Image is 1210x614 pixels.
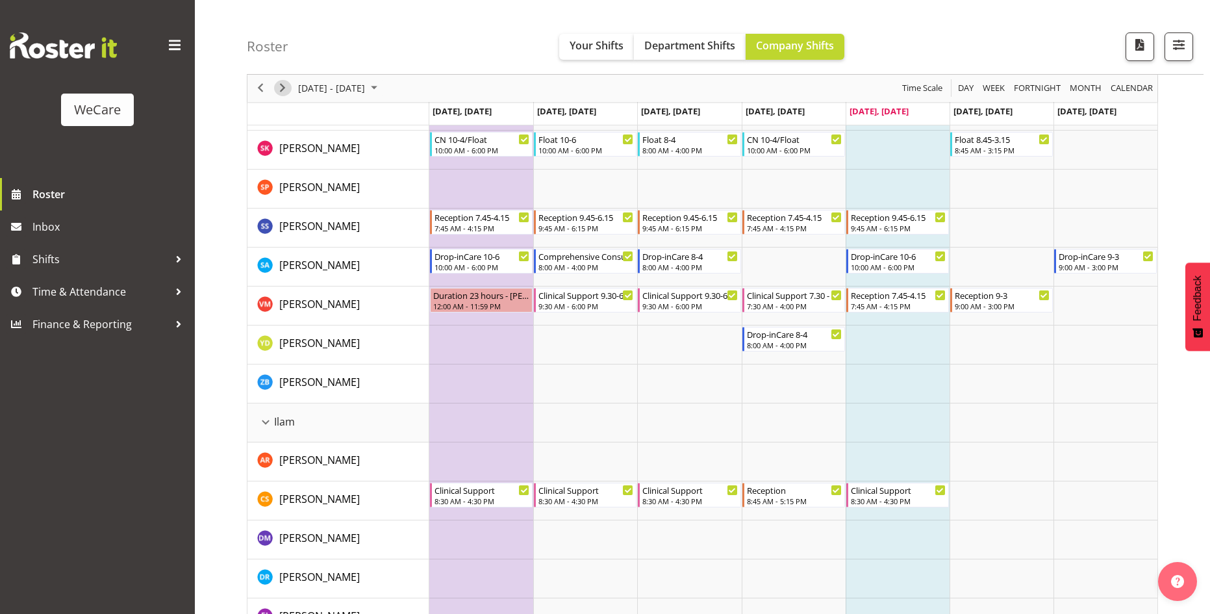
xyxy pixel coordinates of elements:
button: Next [274,81,292,97]
button: Timeline Week [981,81,1007,97]
div: Float 8.45-3.15 [955,133,1050,146]
div: Viktoriia Molchanova"s event - Reception 9-3 Begin From Saturday, September 27, 2025 at 9:00:00 A... [950,288,1053,313]
a: [PERSON_NAME] [279,530,360,546]
span: Your Shifts [570,38,624,53]
div: 8:00 AM - 4:00 PM [747,340,842,350]
div: 10:00 AM - 6:00 PM [435,262,529,272]
div: 7:45 AM - 4:15 PM [851,301,946,311]
div: Drop-inCare 10-6 [435,249,529,262]
span: Ilam [274,414,295,429]
a: [PERSON_NAME] [279,179,360,195]
span: [PERSON_NAME] [279,141,360,155]
td: Andrea Ramirez resource [247,442,429,481]
div: Saahit Kour"s event - CN 10-4/Float Begin From Thursday, September 25, 2025 at 10:00:00 AM GMT+12... [742,132,845,157]
span: [PERSON_NAME] [279,375,360,389]
div: CN 10-4/Float [435,133,529,146]
td: Zephy Bennett resource [247,365,429,403]
span: calendar [1109,81,1154,97]
div: Float 8-4 [642,133,737,146]
span: [DATE] - [DATE] [297,81,366,97]
div: Sara Sherwin"s event - Reception 9.45-6.15 Begin From Wednesday, September 24, 2025 at 9:45:00 AM... [638,210,740,235]
button: Download a PDF of the roster according to the set date range. [1126,32,1154,61]
div: Sarah Abbott"s event - Drop-inCare 10-6 Begin From Monday, September 22, 2025 at 10:00:00 AM GMT+... [430,249,533,274]
span: [DATE], [DATE] [537,105,596,117]
div: Sara Sherwin"s event - Reception 9.45-6.15 Begin From Friday, September 26, 2025 at 9:45:00 AM GM... [846,210,949,235]
span: [PERSON_NAME] [279,336,360,350]
div: Reception 9.45-6.15 [851,211,946,224]
span: [DATE], [DATE] [1057,105,1116,117]
span: Month [1068,81,1103,97]
div: 8:00 AM - 4:00 PM [538,262,633,272]
div: 9:30 AM - 6:00 PM [538,301,633,311]
div: Clinical Support [435,483,529,496]
td: Sarah Abbott resource [247,248,429,287]
div: Drop-inCare 8-4 [642,249,737,262]
div: Sara Sherwin"s event - Reception 7.45-4.15 Begin From Monday, September 22, 2025 at 7:45:00 AM GM... [430,210,533,235]
td: Catherine Stewart resource [247,481,429,520]
div: next period [271,75,294,102]
div: Viktoriia Molchanova"s event - Reception 7.45-4.15 Begin From Friday, September 26, 2025 at 7:45:... [846,288,949,313]
div: 9:00 AM - 3:00 PM [955,301,1050,311]
div: Reception 7.45-4.15 [851,288,946,301]
span: [PERSON_NAME] [279,570,360,584]
span: [PERSON_NAME] [279,180,360,194]
div: 8:30 AM - 4:30 PM [538,496,633,506]
div: Catherine Stewart"s event - Reception Begin From Thursday, September 25, 2025 at 8:45:00 AM GMT+1... [742,483,845,507]
td: Viktoriia Molchanova resource [247,287,429,326]
div: 10:00 AM - 6:00 PM [538,145,633,155]
div: 8:45 AM - 5:15 PM [747,496,842,506]
button: Timeline Month [1068,81,1104,97]
div: Reception [747,483,842,496]
span: [PERSON_NAME] [279,297,360,311]
span: Fortnight [1013,81,1062,97]
div: Drop-inCare 8-4 [747,327,842,340]
button: Your Shifts [559,34,634,60]
div: 8:30 AM - 4:30 PM [642,496,737,506]
div: 7:45 AM - 4:15 PM [435,223,529,233]
button: Company Shifts [746,34,844,60]
a: [PERSON_NAME] [279,218,360,234]
span: Time & Attendance [32,282,169,301]
div: Viktoriia Molchanova"s event - Clinical Support 9.30-6 Begin From Wednesday, September 24, 2025 a... [638,288,740,313]
div: Drop-inCare 10-6 [851,249,946,262]
div: Reception 9-3 [955,288,1050,301]
span: [PERSON_NAME] [279,453,360,467]
span: Roster [32,185,188,204]
a: [PERSON_NAME] [279,140,360,156]
span: [DATE], [DATE] [850,105,909,117]
button: Timeline Day [956,81,976,97]
span: Time Scale [901,81,944,97]
div: Catherine Stewart"s event - Clinical Support Begin From Monday, September 22, 2025 at 8:30:00 AM ... [430,483,533,507]
td: Ilam resource [247,403,429,442]
span: Inbox [32,217,188,237]
span: [PERSON_NAME] [279,219,360,233]
span: Finance & Reporting [32,314,169,334]
div: Viktoriia Molchanova"s event - Duration 23 hours - Viktoriia Molchanova Begin From Monday, Septem... [430,288,533,313]
div: Clinical Support [538,483,633,496]
div: Float 10-6 [538,133,633,146]
td: Deepti Raturi resource [247,559,429,598]
div: 9:30 AM - 6:00 PM [642,301,737,311]
button: Fortnight [1012,81,1063,97]
div: Drop-inCare 9-3 [1059,249,1153,262]
img: Rosterit website logo [10,32,117,58]
div: Sarah Abbott"s event - Drop-inCare 10-6 Begin From Friday, September 26, 2025 at 10:00:00 AM GMT+... [846,249,949,274]
button: September 2025 [296,81,383,97]
div: Clinical Support 9.30-6 [538,288,633,301]
span: [PERSON_NAME] [279,531,360,545]
td: Sara Sherwin resource [247,209,429,248]
span: Week [981,81,1006,97]
div: 8:30 AM - 4:30 PM [435,496,529,506]
div: Reception 7.45-4.15 [747,211,842,224]
span: [DATE], [DATE] [746,105,805,117]
div: Catherine Stewart"s event - Clinical Support Begin From Friday, September 26, 2025 at 8:30:00 AM ... [846,483,949,507]
div: CN 10-4/Float [747,133,842,146]
div: previous period [249,75,271,102]
div: 8:30 AM - 4:30 PM [851,496,946,506]
span: Company Shifts [756,38,834,53]
button: Previous [252,81,270,97]
div: Sara Sherwin"s event - Reception 9.45-6.15 Begin From Tuesday, September 23, 2025 at 9:45:00 AM G... [534,210,637,235]
button: Feedback - Show survey [1185,262,1210,351]
div: 8:45 AM - 3:15 PM [955,145,1050,155]
a: [PERSON_NAME] [279,296,360,312]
